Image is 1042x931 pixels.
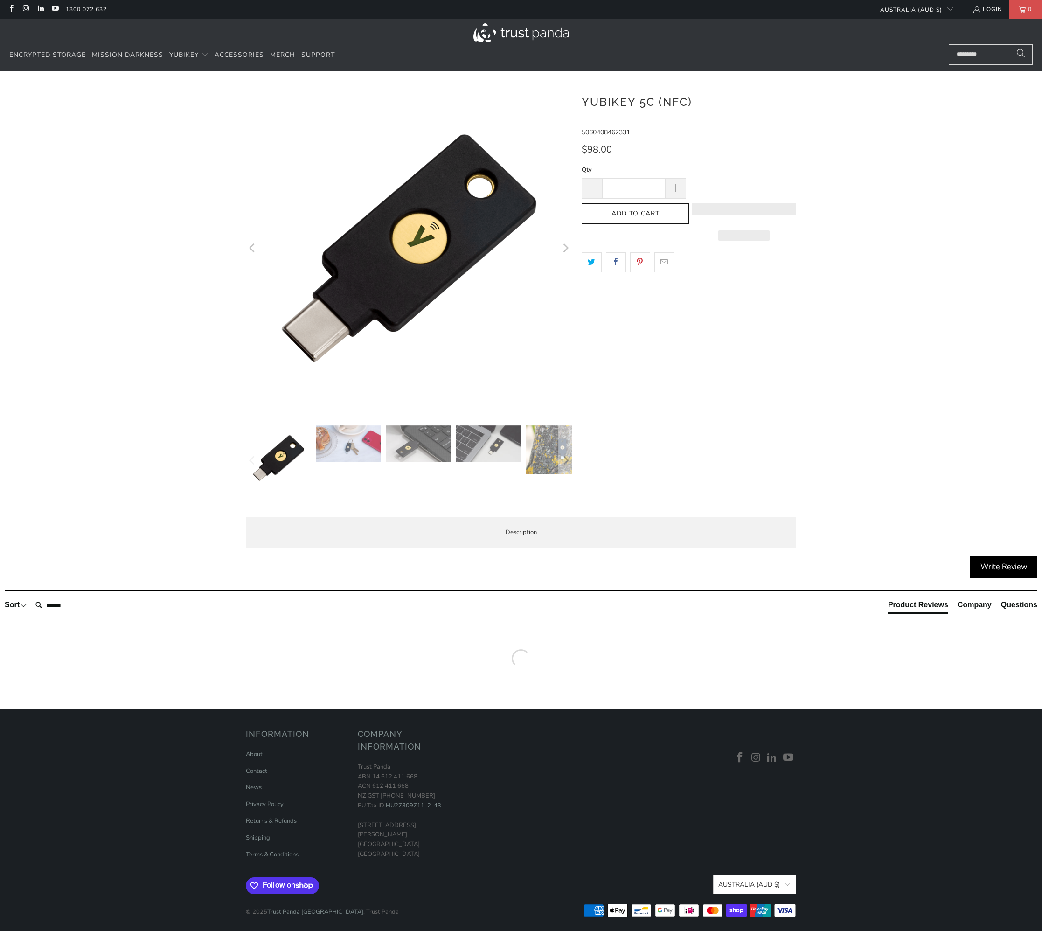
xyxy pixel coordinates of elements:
a: Login [973,4,1002,14]
button: Previous [245,85,260,411]
a: 1300 072 632 [66,4,107,14]
a: YubiKey 5C (NFC) - Trust Panda [246,85,572,411]
a: Contact [246,767,267,775]
img: YubiKey 5C (NFC) - Trust Panda [316,425,381,462]
label: Qty [582,165,686,175]
a: Trust Panda Australia on Facebook [7,6,15,13]
button: Australia (AUD $) [713,875,796,894]
h1: YubiKey 5C (NFC) [582,92,796,111]
a: Share this on Facebook [606,252,626,272]
a: Merch [270,44,295,66]
a: Trust Panda Australia on LinkedIn [36,6,44,13]
input: Search [32,596,106,615]
a: Trust Panda Australia on Instagram [749,752,763,764]
a: News [246,783,262,792]
summary: YubiKey [169,44,208,66]
img: YubiKey 5C (NFC) - Trust Panda [456,425,521,462]
a: Returns & Refunds [246,817,297,825]
nav: Translation missing: en.navigation.header.main_nav [9,44,335,66]
span: Encrypted Storage [9,50,86,59]
span: Support [301,50,335,59]
a: HU27309711-2-43 [386,801,441,810]
span: Merch [270,50,295,59]
a: Trust Panda Australia on YouTube [781,752,795,764]
a: Share this on Pinterest [630,252,650,272]
span: Add to Cart [591,210,679,218]
a: Accessories [215,44,264,66]
div: Reviews Tabs [888,600,1037,618]
a: Trust Panda Australia on Facebook [733,752,747,764]
a: Terms & Conditions [246,850,299,859]
a: Trust Panda Australia on Instagram [21,6,29,13]
a: Privacy Policy [246,800,284,808]
p: © 2025 . Trust Panda [246,898,399,917]
a: Encrypted Storage [9,44,86,66]
span: Accessories [215,50,264,59]
div: Write Review [970,556,1037,579]
img: YubiKey 5C (NFC) - Trust Panda [386,425,451,462]
img: Trust Panda Australia [473,23,569,42]
a: About [246,750,263,758]
a: Email this to a friend [654,252,674,272]
button: Previous [245,425,260,495]
a: Mission Darkness [92,44,163,66]
span: $98.00 [582,143,612,156]
img: YubiKey 5C (NFC) - Trust Panda [526,425,591,474]
a: Shipping [246,834,270,842]
button: Search [1009,44,1033,65]
span: 5060408462331 [582,128,630,137]
input: Search... [949,44,1033,65]
a: Support [301,44,335,66]
a: Trust Panda Australia on LinkedIn [765,752,779,764]
button: Next [558,425,573,495]
div: Sort [5,600,27,610]
p: Trust Panda ABN 14 612 411 668 ACN 612 411 668 NZ GST [PHONE_NUMBER] EU Tax ID: [STREET_ADDRESS][... [358,762,460,859]
a: Trust Panda Australia on YouTube [51,6,59,13]
img: YubiKey 5C (NFC) - Trust Panda [246,425,311,491]
span: Mission Darkness [92,50,163,59]
label: Description [246,517,796,548]
div: Company [958,600,992,610]
span: YubiKey [169,50,199,59]
div: Questions [1001,600,1037,610]
a: Trust Panda [GEOGRAPHIC_DATA] [267,908,363,916]
button: Next [558,85,573,411]
button: Add to Cart [582,203,689,224]
a: Share this on Twitter [582,252,602,272]
div: Product Reviews [888,600,948,610]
